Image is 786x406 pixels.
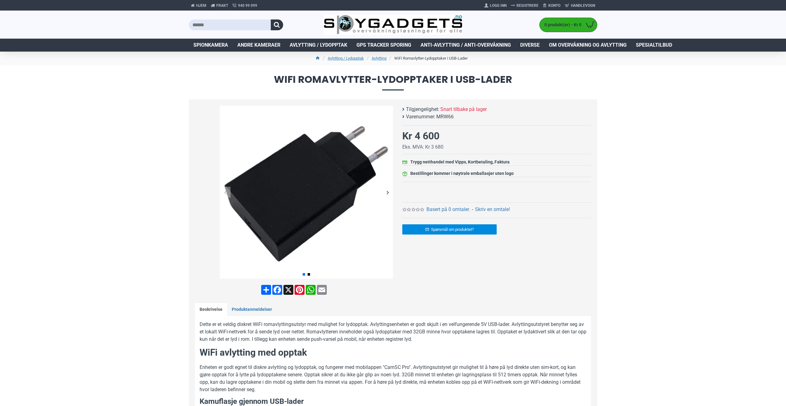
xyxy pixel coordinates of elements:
span: MRW66 [436,113,454,121]
div: Kr 4 600 [402,129,439,143]
a: Pinterest [294,285,305,295]
span: Registrere [516,3,538,8]
a: Diverse [516,39,544,52]
b: Varenummer: [406,113,435,121]
a: X [283,285,294,295]
span: Spionkamera [193,41,228,49]
a: Handlevogn [563,1,597,11]
h2: WiFi avlytting med opptak [200,346,586,359]
span: GPS Tracker Sporing [356,41,411,49]
a: Registrere [509,1,541,11]
span: Konto [548,3,560,8]
div: Previous slide [220,187,231,198]
a: Share [261,285,272,295]
a: Logg Inn [482,1,509,11]
a: Om overvåkning og avlytting [544,39,631,52]
div: Bestillinger kommer i nøytrale emballasjer uten logo [410,170,514,177]
span: 940 99 099 [238,3,257,8]
span: Snart tilbake på lager [440,106,487,113]
span: Handlevogn [571,3,595,8]
a: Avlytting / Lydopptak [328,55,364,61]
div: Next slide [193,98,218,104]
a: Avlytting [372,55,387,61]
b: Tilgjengelighet: [406,106,439,113]
p: Enheten er godt egnet til diskre avlytting og lydopptak, og fungerer med mobilappen "CamSC Pro". ... [200,364,586,393]
span: Diverse [520,41,540,49]
a: WhatsApp [305,285,316,295]
span: WiFi Romavlytter-Lydopptaker i USB-Lader [189,74,597,90]
span: 0 produkt(er) - Kr 0 [540,22,583,28]
p: Dette er et veldig diskret WiFi romavlyttingsutstyr med mulighet for lydopptak. Avlyttingsenheten... [200,321,586,343]
a: Email [316,285,327,295]
a: Konto [541,1,563,11]
a: GPS Tracker Sporing [352,39,416,52]
a: Andre kameraer [233,39,285,52]
img: WiFi Romavlytter-Lydopptaker i USB-Lader [220,106,393,279]
span: Om overvåkning og avlytting [549,41,627,49]
b: - [472,206,473,212]
div: Next slide [382,187,393,198]
img: SpyGadgets.no [324,15,463,35]
a: Spesialtilbud [631,39,677,52]
div: Trygg netthandel med Vipps, Kortbetaling, Faktura [410,159,510,165]
a: Basert på 0 omtaler. [426,206,470,213]
span: Avlytting / Lydopptak [290,41,347,49]
a: Anti-avlytting / Anti-overvåkning [416,39,516,52]
span: Spesialtilbud [636,41,672,49]
a: Produktanmeldelser [227,303,277,316]
a: Spionkamera [189,39,233,52]
div: Previous slide [193,104,218,110]
span: Go to slide 2 [308,273,310,276]
span: Frakt [216,3,228,8]
span: Andre kameraer [237,41,280,49]
span: Anti-avlytting / Anti-overvåkning [421,41,511,49]
span: Go to slide 1 [303,273,305,276]
a: Avlytting / Lydopptak [285,39,352,52]
a: 0 produkt(er) - Kr 0 [540,18,597,32]
span: Hjem [196,3,206,8]
a: Skriv en omtale! [475,206,510,213]
a: Facebook [272,285,283,295]
a: Spørsmål om produktet? [402,224,497,235]
span: Logg Inn [490,3,507,8]
a: Beskrivelse [195,303,227,316]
